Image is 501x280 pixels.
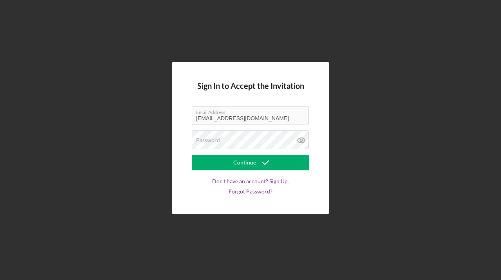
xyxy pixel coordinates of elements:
[196,107,309,115] label: Email Address
[233,155,256,170] div: Continue
[192,155,309,170] button: Continue
[196,137,220,143] label: Password
[197,81,304,90] h4: Sign In to Accept the Invitation
[229,188,272,195] a: Forgot Password?
[212,178,289,184] a: Don't have an account? Sign Up.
